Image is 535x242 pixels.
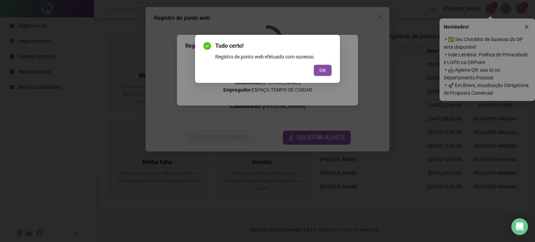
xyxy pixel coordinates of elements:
[314,65,332,76] button: OK
[319,67,326,74] span: OK
[215,42,332,50] span: Tudo certo!
[215,53,332,61] div: Registro de ponto web efetuado com sucesso.
[203,42,211,50] span: check-circle
[511,218,528,235] div: Open Intercom Messenger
